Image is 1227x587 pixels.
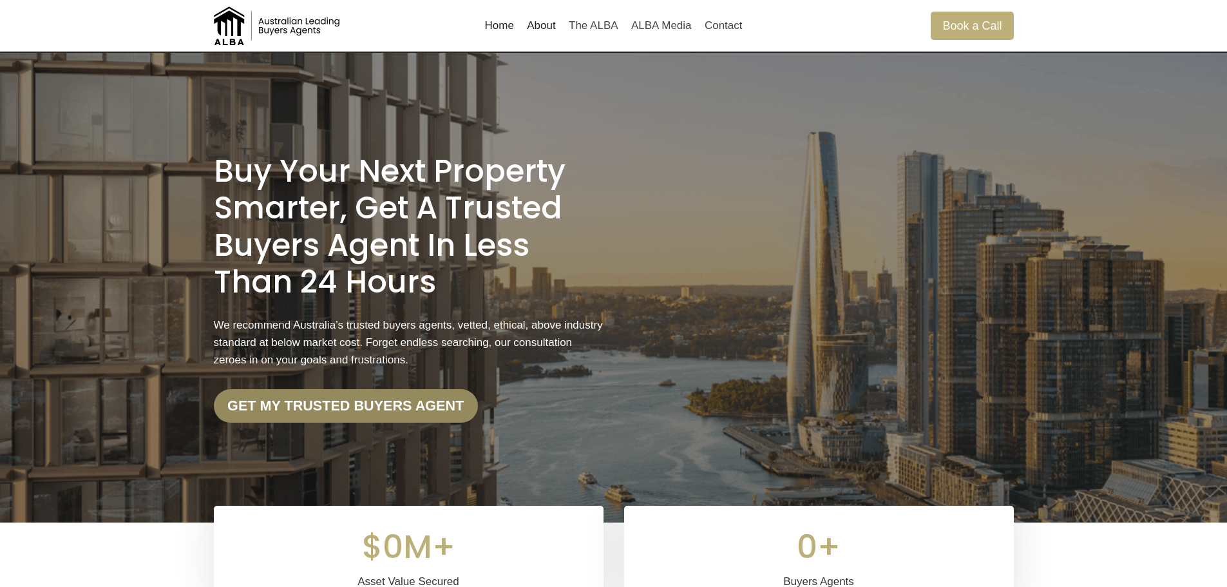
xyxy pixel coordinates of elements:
[214,316,604,369] p: We recommend Australia’s trusted buyers agents, vetted, ethical, above industry standard at below...
[931,12,1013,39] a: Book a Call
[478,10,748,41] nav: Primary Navigation
[478,10,520,41] a: Home
[562,10,625,41] a: The ALBA
[214,6,343,45] img: Australian Leading Buyers Agents
[214,153,604,301] h1: Buy Your Next Property Smarter, Get a Trusted Buyers Agent in less than 24 Hours
[227,398,464,414] strong: Get my trusted Buyers Agent
[625,10,698,41] a: ALBA Media
[698,10,749,41] a: Contact
[214,389,478,423] a: Get my trusted Buyers Agent
[640,521,998,573] div: 0+
[229,521,588,573] div: $0M+
[520,10,562,41] a: About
